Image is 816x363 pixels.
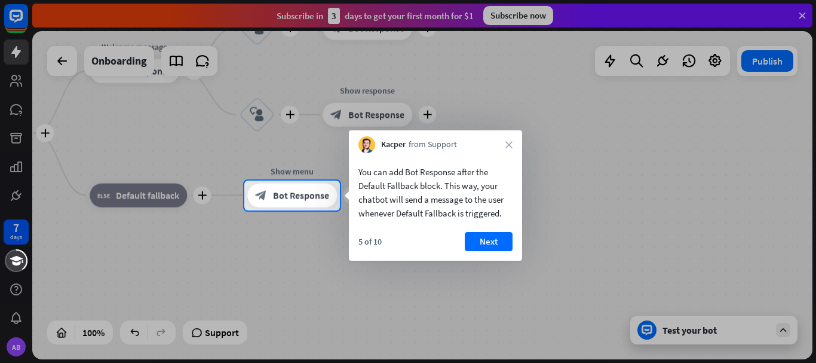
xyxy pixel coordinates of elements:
[358,236,382,247] div: 5 of 10
[465,232,513,251] button: Next
[273,190,329,202] span: Bot Response
[358,165,513,220] div: You can add Bot Response after the Default Fallback block. This way, your chatbot will send a mes...
[381,139,406,151] span: Kacper
[10,5,45,41] button: Open LiveChat chat widget
[505,141,513,148] i: close
[409,139,457,151] span: from Support
[255,190,267,202] i: block_bot_response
